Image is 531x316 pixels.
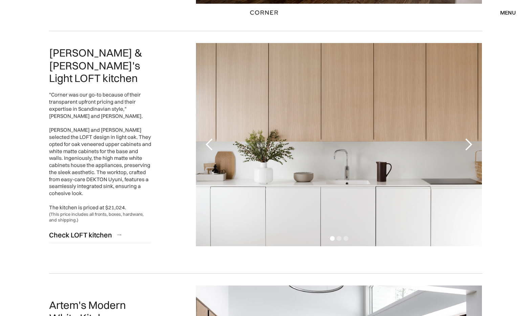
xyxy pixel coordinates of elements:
div: next slide [455,43,482,246]
a: Check LOFT kitchen [49,227,151,243]
div: 1 of 3 [196,43,482,246]
div: Check LOFT kitchen [49,230,112,239]
div: Show slide 2 of 3 [337,236,341,241]
div: previous slide [196,43,223,246]
div: Show slide 3 of 3 [344,236,348,241]
div: menu [493,7,516,18]
div: carousel [196,43,482,246]
div: "Corner was our go-to because of their transparent upfront pricing and their expertise in Scandin... [49,91,151,211]
div: menu [500,10,516,15]
div: Show slide 1 of 3 [330,236,335,241]
h2: [PERSON_NAME] & [PERSON_NAME]'s Light LOFT kitchen [49,46,151,85]
a: home [242,8,289,17]
div: (This price includes all fronts, boxes, hardware, and shipping.) [49,211,151,223]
